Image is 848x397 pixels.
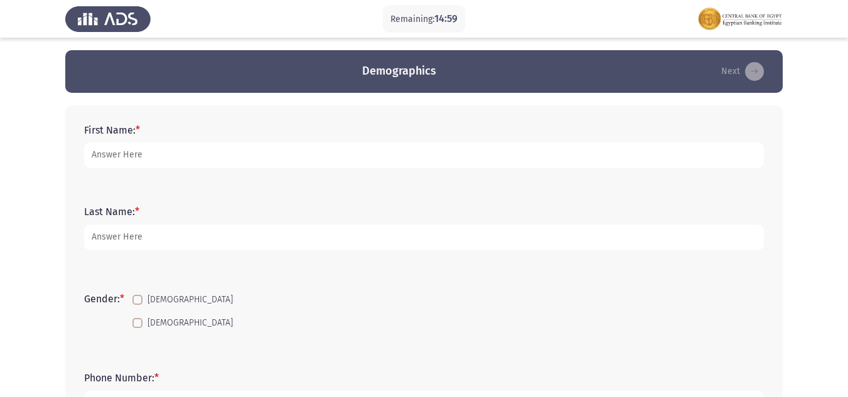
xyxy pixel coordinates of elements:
label: Gender: [84,293,124,305]
button: load next page [717,61,768,82]
label: First Name: [84,124,140,136]
span: [DEMOGRAPHIC_DATA] [148,292,233,307]
h3: Demographics [362,63,436,79]
span: [DEMOGRAPHIC_DATA] [148,315,233,331]
img: Assessment logo of FOCUS Assessment 3 Modules EN [697,1,783,36]
span: 14:59 [434,13,458,24]
p: Remaining: [390,11,458,27]
input: add answer text [84,225,764,250]
input: add answer text [84,142,764,168]
label: Last Name: [84,206,139,218]
label: Phone Number: [84,372,159,384]
img: Assess Talent Management logo [65,1,151,36]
